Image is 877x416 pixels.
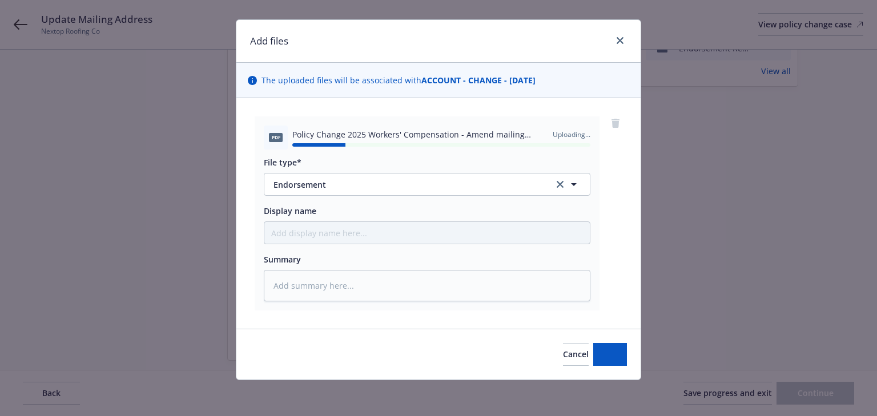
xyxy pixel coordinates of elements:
span: Display name [264,205,316,216]
span: Summary [264,254,301,265]
span: The uploaded files will be associated with [262,74,536,86]
strong: ACCOUNT - CHANGE - [DATE] [421,75,536,86]
span: Endorsement [273,179,538,191]
a: close [613,34,627,47]
span: Add files [593,349,627,360]
input: Add display name here... [264,222,590,244]
button: Cancel [563,343,589,366]
button: Add files [593,343,627,366]
a: remove [609,116,622,130]
span: Uploading... [553,130,590,139]
h1: Add files [250,34,288,49]
span: pdf [269,133,283,142]
a: clear selection [553,177,567,191]
span: Cancel [563,349,589,360]
span: Policy Change 2025 Workers' Compensation - Amend mailing address to [STREET_ADDRESS]pdf [292,128,544,140]
span: File type* [264,157,301,168]
button: Endorsementclear selection [264,173,590,196]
